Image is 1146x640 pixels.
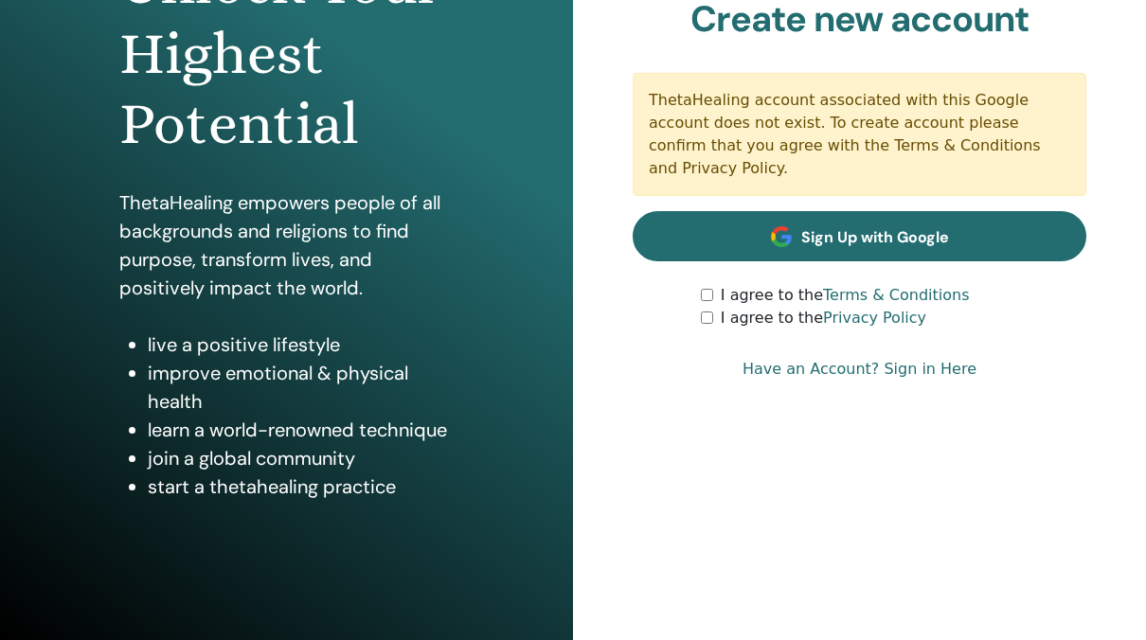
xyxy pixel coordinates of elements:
li: join a global community [148,444,454,472]
a: Sign Up with Google [633,211,1086,261]
li: learn a world-renowned technique [148,416,454,444]
span: Sign Up with Google [801,227,949,247]
a: Privacy Policy [823,309,926,327]
li: improve emotional & physical health [148,359,454,416]
div: ThetaHealing account associated with this Google account does not exist. To create account please... [633,73,1086,196]
p: ThetaHealing empowers people of all backgrounds and religions to find purpose, transform lives, a... [119,188,454,302]
a: Have an Account? Sign in Here [743,358,976,381]
label: I agree to the [721,284,970,307]
label: I agree to the [721,307,926,329]
li: live a positive lifestyle [148,330,454,359]
li: start a thetahealing practice [148,472,454,501]
a: Terms & Conditions [823,286,969,304]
